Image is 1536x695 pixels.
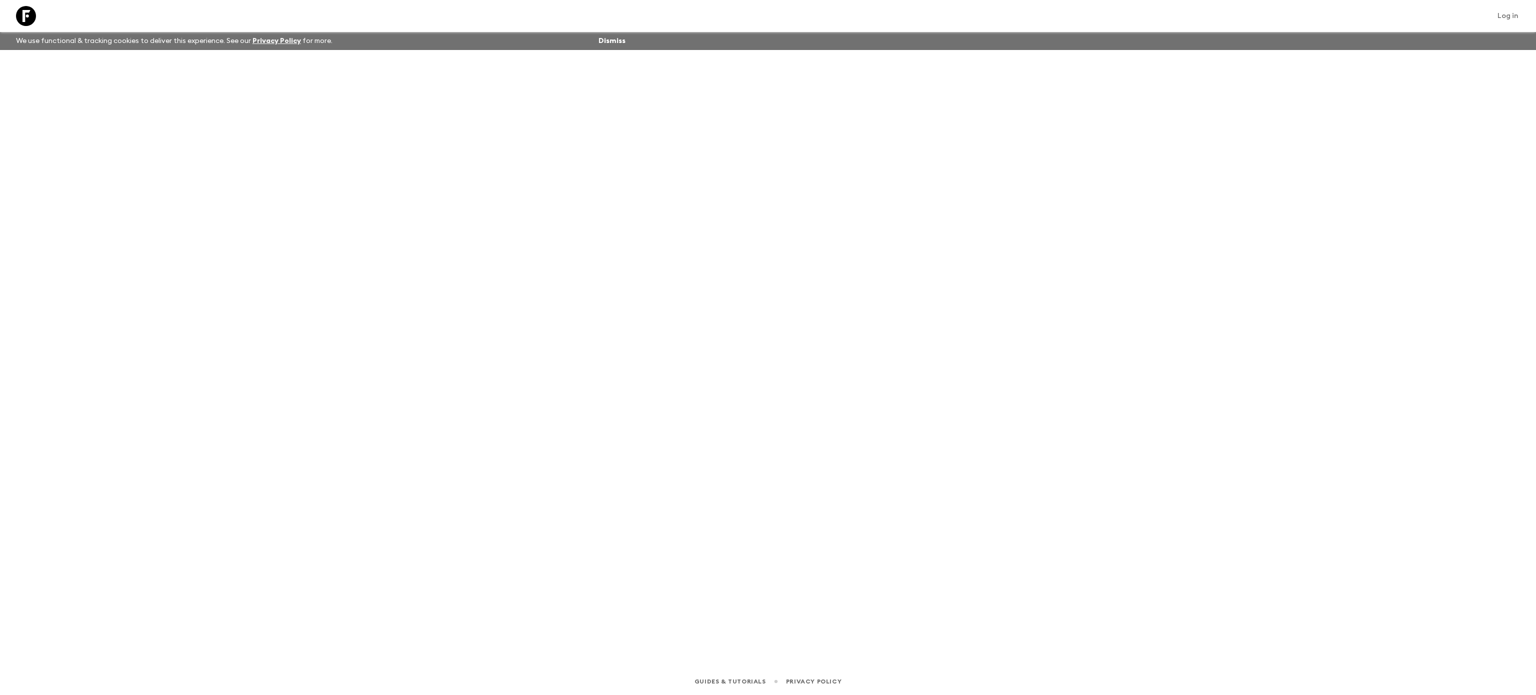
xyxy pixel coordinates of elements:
[596,34,628,48] button: Dismiss
[1492,9,1524,23] a: Log in
[12,32,336,50] p: We use functional & tracking cookies to deliver this experience. See our for more.
[694,676,766,687] a: Guides & Tutorials
[252,37,301,44] a: Privacy Policy
[786,676,841,687] a: Privacy Policy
